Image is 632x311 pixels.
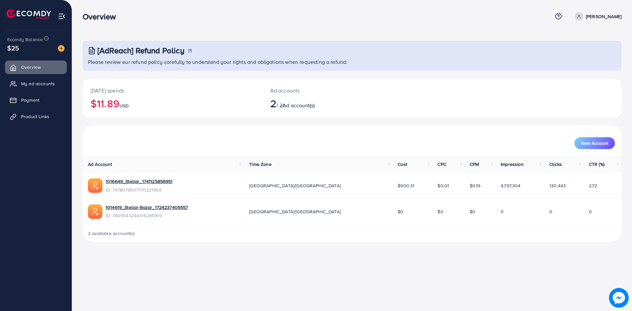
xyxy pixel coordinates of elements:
span: Product Links [21,113,49,120]
span: CPM [470,161,479,168]
img: image [609,288,629,308]
p: Please review our refund policy carefully to understand your rights and obligations when requesti... [88,58,618,66]
span: CTR (%) [589,161,604,168]
span: 0 [549,208,552,215]
span: Cost [398,161,407,168]
span: 4,797,304 [501,182,520,189]
span: $0.01 [437,182,449,189]
h3: [AdReach] Refund Policy [97,46,184,55]
span: My ad accounts [21,80,55,87]
p: [PERSON_NAME] [586,13,621,20]
a: Product Links [5,110,67,123]
span: [GEOGRAPHIC_DATA]/[GEOGRAPHIC_DATA] [249,208,341,215]
span: CPC [437,161,446,168]
span: 2 [270,96,276,111]
span: [GEOGRAPHIC_DATA]/[GEOGRAPHIC_DATA] [249,182,341,189]
span: $900.31 [398,182,414,189]
a: Overview [5,61,67,74]
span: Ad Account [88,161,112,168]
span: $0 [398,208,403,215]
h2: $11.89 [91,97,254,110]
a: 1014619_Stellar-Bazar_1724237405557 [106,204,188,211]
span: ID: 7478078537770221569 [106,187,173,193]
span: 0 [589,208,592,215]
span: ID: 7405543244316295169 [106,212,188,219]
span: 2 available account(s) [88,230,135,237]
img: menu [58,13,66,20]
span: $25 [7,43,19,53]
span: 130,443 [549,182,566,189]
button: New Account [574,137,615,149]
span: New Account [581,141,608,145]
span: $0 [470,208,475,215]
span: Impression [501,161,524,168]
img: logo [7,9,51,19]
img: ic-ads-acc.e4c84228.svg [88,204,102,219]
a: My ad accounts [5,77,67,90]
span: $0.19 [470,182,481,189]
a: 1016649_Stellar_1741125856951 [106,178,173,185]
span: $0 [437,208,443,215]
span: Time Zone [249,161,271,168]
img: image [58,45,65,52]
span: Payment [21,97,39,103]
span: 0 [501,208,504,215]
h3: Overview [83,12,121,21]
span: Ecomdy Balance [7,36,43,43]
span: Clicks [549,161,562,168]
span: Ad account(s) [282,102,315,109]
p: Ad accounts [270,87,389,94]
span: USD [119,102,129,109]
span: Overview [21,64,41,70]
a: Payment [5,93,67,107]
h2: / 2 [270,97,389,110]
p: [DATE] spends [91,87,254,94]
span: 2.72 [589,182,597,189]
a: [PERSON_NAME] [572,12,621,21]
img: ic-ads-acc.e4c84228.svg [88,178,102,193]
